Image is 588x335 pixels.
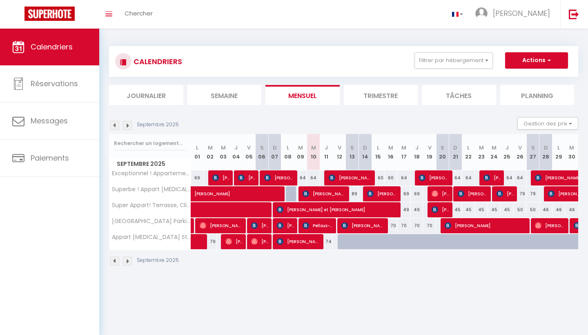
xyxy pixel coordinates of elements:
[458,186,488,201] span: [PERSON_NAME]
[397,186,410,201] div: 69
[31,42,73,52] span: Calendriers
[367,186,398,201] span: [PERSON_NAME]
[260,144,264,152] abbr: S
[385,170,398,185] div: 60
[338,144,341,152] abbr: V
[505,52,568,69] button: Actions
[111,234,192,240] span: Appart [MEDICAL_DATA] Standing - Terrasse - Clim - 2 Parkings
[191,186,204,202] a: [PERSON_NAME]
[131,52,182,71] h3: CALENDRIERS
[557,144,560,152] abbr: L
[350,144,354,152] abbr: S
[501,170,514,185] div: 64
[346,186,359,201] div: 89
[325,144,328,152] abbr: J
[281,134,294,170] th: 08
[514,202,527,217] div: 50
[552,202,566,217] div: 46
[410,186,423,201] div: 69
[111,218,192,224] span: [GEOGRAPHIC_DATA] Parking+ Clim -Proche Remparts
[518,144,522,152] abbr: V
[414,52,493,69] button: Filtrer par hébergement
[294,170,307,185] div: 64
[445,218,528,233] span: [PERSON_NAME]
[539,134,552,170] th: 28
[277,202,399,217] span: [PERSON_NAME] et [PERSON_NAME]
[539,202,552,217] div: 46
[329,170,372,185] span: [PERSON_NAME]
[307,134,320,170] th: 10
[517,117,578,130] button: Gestion des prix
[204,134,217,170] th: 02
[419,170,450,185] span: [PERSON_NAME]
[264,170,295,185] span: [PERSON_NAME]
[217,134,230,170] th: 03
[187,85,262,105] li: Semaine
[526,134,539,170] th: 27
[467,144,470,152] abbr: L
[497,186,514,201] span: [PERSON_NAME]
[385,134,398,170] th: 16
[277,218,294,233] span: [PERSON_NAME]
[191,134,204,170] th: 01
[449,134,462,170] th: 21
[363,144,367,152] abbr: D
[372,134,385,170] th: 15
[423,218,436,233] div: 70
[234,144,238,152] abbr: J
[238,170,256,185] span: [PERSON_NAME]
[501,202,514,217] div: 45
[488,202,501,217] div: 45
[565,134,578,170] th: 30
[320,134,333,170] th: 11
[303,186,346,201] span: [PERSON_NAME]
[196,144,198,152] abbr: L
[385,218,398,233] div: 70
[265,85,340,105] li: Mensuel
[535,218,566,233] span: [PERSON_NAME] [PERSON_NAME] Regourd Blanquet
[422,85,496,105] li: Tâches
[111,170,192,176] span: Exceptionnel ! Appartement Vue Imprenable Mer+Prkg
[475,202,488,217] div: 45
[287,144,289,152] abbr: L
[462,170,475,185] div: 64
[194,182,326,197] span: [PERSON_NAME]
[453,144,457,152] abbr: D
[397,134,410,170] th: 17
[212,170,230,185] span: [PERSON_NAME]
[31,153,69,163] span: Paiements
[462,202,475,217] div: 45
[397,218,410,233] div: 70
[436,134,449,170] th: 20
[388,144,393,152] abbr: M
[415,144,419,152] abbr: J
[449,202,462,217] div: 45
[247,144,251,152] abbr: V
[243,134,256,170] th: 05
[303,218,333,233] span: Pelloux-[PERSON_NAME]
[320,234,333,249] div: 74
[410,202,423,217] div: 49
[111,186,192,192] span: Superbe ! Appart [MEDICAL_DATA] - Vue Mer + Garage + Clim
[268,134,281,170] th: 07
[531,144,535,152] abbr: S
[514,186,527,201] div: 79
[501,134,514,170] th: 25
[31,116,68,126] span: Messages
[251,218,269,233] span: [PERSON_NAME]
[475,7,488,20] img: ...
[273,144,277,152] abbr: D
[526,202,539,217] div: 50
[200,218,243,233] span: [PERSON_NAME]
[488,134,501,170] th: 24
[449,170,462,185] div: 64
[544,144,548,152] abbr: D
[475,134,488,170] th: 23
[500,85,575,105] li: Planning
[24,7,75,21] img: Super Booking
[251,234,269,249] span: [PERSON_NAME]
[432,186,449,201] span: [PERSON_NAME]
[191,170,204,185] div: 69
[506,144,509,152] abbr: J
[114,136,186,151] input: Rechercher un logement...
